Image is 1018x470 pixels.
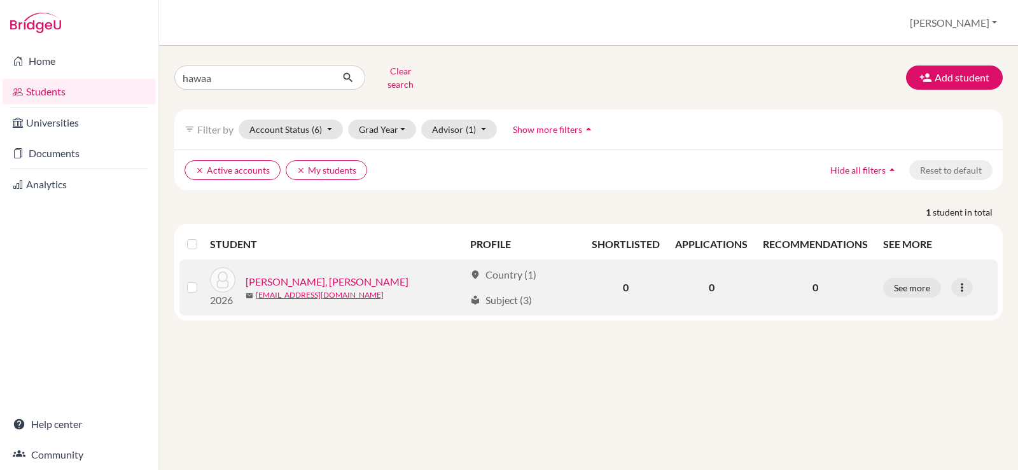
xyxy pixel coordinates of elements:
[886,163,898,176] i: arrow_drop_up
[584,229,667,259] th: SHORTLISTED
[210,267,235,293] img: HAWAA, Hassan Ahmed
[909,160,993,180] button: Reset to default
[286,160,367,180] button: clearMy students
[906,66,1003,90] button: Add student
[470,295,480,305] span: local_library
[502,120,606,139] button: Show more filtersarrow_drop_up
[933,205,1003,219] span: student in total
[904,11,1003,35] button: [PERSON_NAME]
[513,124,582,135] span: Show more filters
[3,79,156,104] a: Students
[365,61,436,94] button: Clear search
[3,110,156,135] a: Universities
[926,205,933,219] strong: 1
[755,229,875,259] th: RECOMMENDATIONS
[195,166,204,175] i: clear
[210,229,463,259] th: STUDENT
[3,411,156,437] a: Help center
[296,166,305,175] i: clear
[312,124,322,135] span: (6)
[463,229,584,259] th: PROFILE
[470,267,536,282] div: Country (1)
[763,280,868,295] p: 0
[421,120,497,139] button: Advisor(1)
[466,124,476,135] span: (1)
[470,293,532,308] div: Subject (3)
[667,259,755,315] td: 0
[256,289,384,301] a: [EMAIL_ADDRESS][DOMAIN_NAME]
[819,160,909,180] button: Hide all filtersarrow_drop_up
[3,172,156,197] a: Analytics
[239,120,343,139] button: Account Status(6)
[667,229,755,259] th: APPLICATIONS
[246,292,253,300] span: mail
[875,229,998,259] th: SEE MORE
[582,123,595,135] i: arrow_drop_up
[584,259,667,315] td: 0
[348,120,417,139] button: Grad Year
[197,123,234,135] span: Filter by
[3,48,156,74] a: Home
[185,124,195,134] i: filter_list
[185,160,281,180] button: clearActive accounts
[210,293,235,308] p: 2026
[470,270,480,280] span: location_on
[3,442,156,467] a: Community
[830,165,886,176] span: Hide all filters
[10,13,61,33] img: Bridge-U
[246,274,408,289] a: [PERSON_NAME], [PERSON_NAME]
[174,66,332,90] input: Find student by name...
[3,141,156,166] a: Documents
[883,278,941,298] button: See more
